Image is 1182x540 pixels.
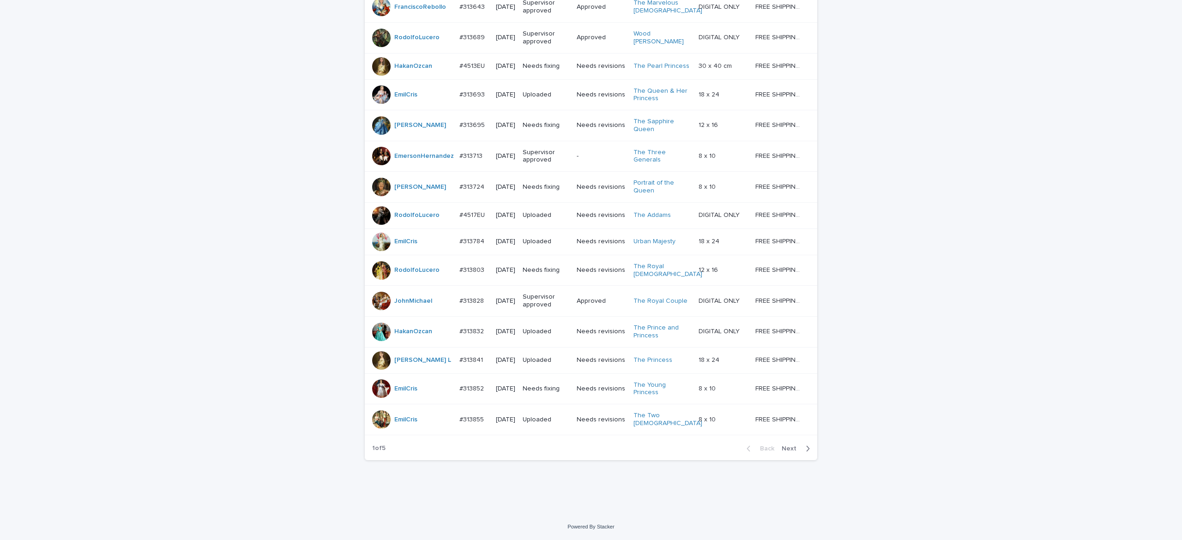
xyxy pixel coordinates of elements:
[577,211,626,219] p: Needs revisions
[523,293,569,309] p: Supervisor approved
[365,53,817,79] tr: HakanOzcan #4513EU#4513EU [DATE]Needs fixingNeeds revisionsThe Pearl Princess 30 x 40 cm30 x 40 c...
[523,62,569,70] p: Needs fixing
[496,328,515,336] p: [DATE]
[365,110,817,141] tr: [PERSON_NAME] #313695#313695 [DATE]Needs fixingNeeds revisionsThe Sapphire Queen 12 x 1612 x 16 F...
[633,118,691,133] a: The Sapphire Queen
[496,62,515,70] p: [DATE]
[699,264,720,274] p: 12 x 16
[699,414,718,424] p: 8 x 10
[523,183,569,191] p: Needs fixing
[633,356,672,364] a: The Princess
[633,381,691,397] a: The Young Princess
[633,297,687,305] a: The Royal Couple
[633,149,691,164] a: The Three Generals
[577,385,626,393] p: Needs revisions
[577,91,626,99] p: Needs revisions
[496,297,515,305] p: [DATE]
[459,32,487,42] p: #313689
[577,183,626,191] p: Needs revisions
[699,60,734,70] p: 30 x 40 cm
[459,181,486,191] p: #313724
[577,121,626,129] p: Needs revisions
[755,295,804,305] p: FREE SHIPPING - preview in 1-2 business days, after your approval delivery will take 5-10 b.d.
[394,62,432,70] a: HakanOzcan
[699,236,721,246] p: 18 x 24
[633,211,671,219] a: The Addams
[523,238,569,246] p: Uploaded
[755,60,804,70] p: FREE SHIPPING - preview in 1-2 business days, after your approval delivery will take 5-10 busines...
[523,121,569,129] p: Needs fixing
[459,326,486,336] p: #313832
[523,385,569,393] p: Needs fixing
[633,412,702,427] a: The Two [DEMOGRAPHIC_DATA]
[394,328,432,336] a: HakanOzcan
[633,324,691,340] a: The Prince and Princess
[577,356,626,364] p: Needs revisions
[459,354,485,364] p: #313841
[496,238,515,246] p: [DATE]
[365,404,817,435] tr: EmilCris #313855#313855 [DATE]UploadedNeeds revisionsThe Two [DEMOGRAPHIC_DATA] 8 x 108 x 10 FREE...
[699,354,721,364] p: 18 x 24
[755,354,804,364] p: FREE SHIPPING - preview in 1-2 business days, after your approval delivery will take 5-10 b.d.
[496,121,515,129] p: [DATE]
[365,347,817,373] tr: [PERSON_NAME] L #313841#313841 [DATE]UploadedNeeds revisionsThe Princess 18 x 2418 x 24 FREE SHIP...
[365,228,817,255] tr: EmilCris #313784#313784 [DATE]UploadedNeeds revisionsUrban Majesty 18 x 2418 x 24 FREE SHIPPING -...
[365,22,817,53] tr: RodolfoLucero #313689#313689 [DATE]Supervisor approvedApprovedWood [PERSON_NAME] DIGITAL ONLYDIGI...
[577,62,626,70] p: Needs revisions
[496,385,515,393] p: [DATE]
[755,89,804,99] p: FREE SHIPPING - preview in 1-2 business days, after your approval delivery will take 5-10 b.d.
[496,91,515,99] p: [DATE]
[699,181,718,191] p: 8 x 10
[577,297,626,305] p: Approved
[459,264,486,274] p: #313803
[459,383,486,393] p: #313852
[523,416,569,424] p: Uploaded
[699,150,718,160] p: 8 x 10
[365,437,393,460] p: 1 of 5
[394,266,440,274] a: RodolfoLucero
[496,266,515,274] p: [DATE]
[633,62,689,70] a: The Pearl Princess
[365,286,817,317] tr: JohnMichael #313828#313828 [DATE]Supervisor approvedApprovedThe Royal Couple DIGITAL ONLYDIGITAL ...
[778,444,817,453] button: Next
[577,416,626,424] p: Needs revisions
[459,414,486,424] p: #313855
[699,210,742,219] p: DIGITAL ONLY
[567,524,614,529] a: Powered By Stacker
[459,150,484,160] p: #313713
[699,326,742,336] p: DIGITAL ONLY
[459,236,486,246] p: #313784
[577,152,626,160] p: -
[496,211,515,219] p: [DATE]
[782,445,802,452] span: Next
[496,152,515,160] p: [DATE]
[699,1,742,11] p: DIGITAL ONLY
[754,445,774,452] span: Back
[699,32,742,42] p: DIGITAL ONLY
[633,263,702,278] a: The Royal [DEMOGRAPHIC_DATA]
[365,141,817,172] tr: EmersonHernandez #313713#313713 [DATE]Supervisor approved-The Three Generals 8 x 108 x 10 FREE SH...
[365,317,817,348] tr: HakanOzcan #313832#313832 [DATE]UploadedNeeds revisionsThe Prince and Princess DIGITAL ONLYDIGITA...
[755,181,804,191] p: FREE SHIPPING - preview in 1-2 business days, after your approval delivery will take 5-10 b.d.
[394,297,432,305] a: JohnMichael
[577,34,626,42] p: Approved
[459,295,486,305] p: #313828
[394,152,454,160] a: EmersonHernandez
[699,383,718,393] p: 8 x 10
[365,255,817,286] tr: RodolfoLucero #313803#313803 [DATE]Needs fixingNeeds revisionsThe Royal [DEMOGRAPHIC_DATA] 12 x 1...
[394,211,440,219] a: RodolfoLucero
[523,211,569,219] p: Uploaded
[394,91,417,99] a: EmilCris
[394,385,417,393] a: EmilCris
[755,383,804,393] p: FREE SHIPPING - preview in 1-2 business days, after your approval delivery will take 5-10 b.d.
[523,356,569,364] p: Uploaded
[739,444,778,453] button: Back
[699,89,721,99] p: 18 x 24
[755,150,804,160] p: FREE SHIPPING - preview in 1-2 business days, after your approval delivery will take 5-10 b.d.
[365,172,817,203] tr: [PERSON_NAME] #313724#313724 [DATE]Needs fixingNeeds revisionsPortrait of the Queen 8 x 108 x 10 ...
[755,210,804,219] p: FREE SHIPPING - preview in 1-2 business days, after your approval delivery will take up to 10 bus...
[394,416,417,424] a: EmilCris
[755,236,804,246] p: FREE SHIPPING - preview in 1-2 business days, after your approval delivery will take 5-10 b.d.
[459,60,487,70] p: #4513EU
[523,149,569,164] p: Supervisor approved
